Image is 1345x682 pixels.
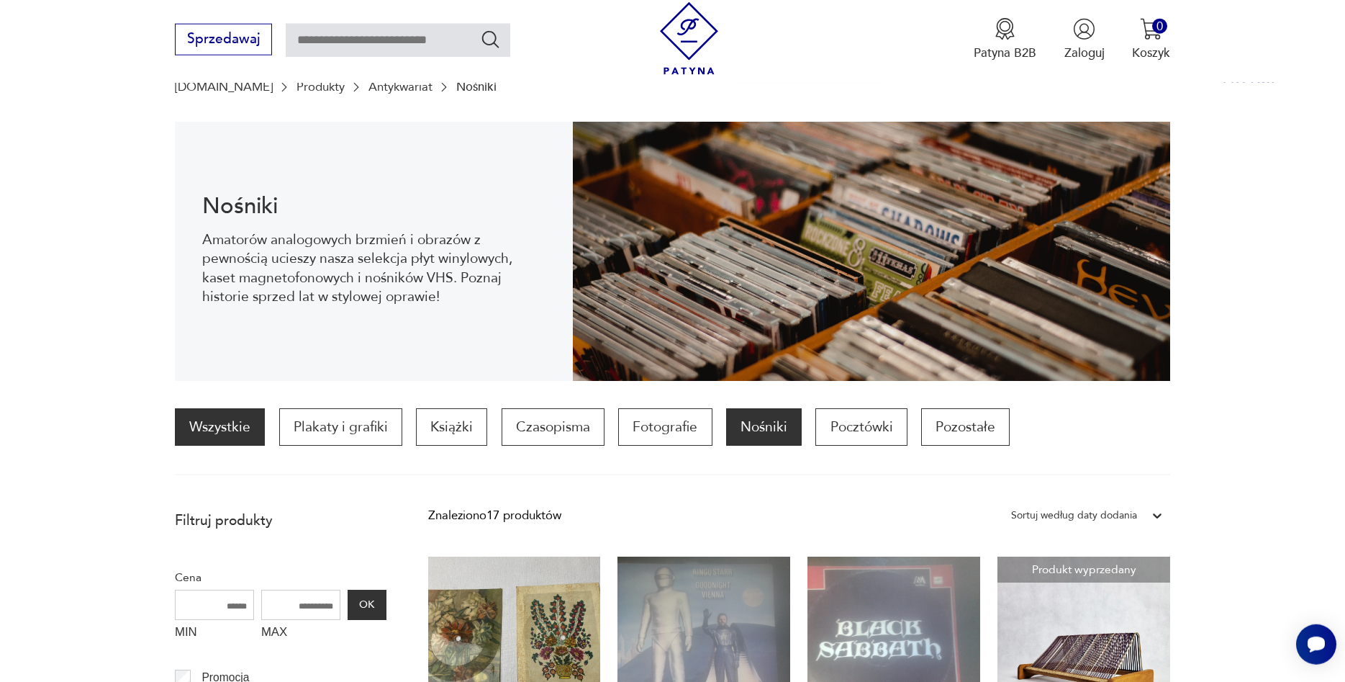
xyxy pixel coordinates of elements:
a: Fotografie [618,408,712,446]
p: Cena [175,568,386,587]
a: Pocztówki [815,408,907,446]
p: Filtruj produkty [175,511,386,530]
img: Nośniki [573,122,1170,381]
div: Sortuj według daty dodania [1011,506,1137,525]
button: Zaloguj [1064,18,1105,61]
a: Nośniki [726,408,802,446]
label: MAX [261,620,340,647]
button: 0Koszyk [1132,18,1170,61]
label: MIN [175,620,254,647]
img: Patyna - sklep z meblami i dekoracjami vintage [653,2,725,75]
a: [DOMAIN_NAME] [175,80,273,94]
a: Wszystkie [175,408,265,446]
a: Książki [416,408,487,446]
p: Patyna B2B [974,45,1036,61]
a: Plakaty i grafiki [279,408,402,446]
button: Patyna B2B [974,18,1036,61]
div: 0 [1152,19,1167,34]
p: Zaloguj [1064,45,1105,61]
a: Ikona medaluPatyna B2B [974,18,1036,61]
a: Sprzedawaj [175,35,272,46]
p: Amatorów analogowych brzmień i obrazów z pewnością ucieszy nasza selekcja płyt winylowych, kaset ... [202,230,545,307]
h1: Nośniki [202,196,545,217]
a: Czasopisma [502,408,604,446]
img: Ikonka użytkownika [1073,18,1095,40]
button: Szukaj [480,29,501,50]
img: Ikona koszyka [1140,18,1162,40]
a: Antykwariat [368,80,433,94]
p: Nośniki [456,80,497,94]
p: Koszyk [1132,45,1170,61]
a: Pozostałe [921,408,1010,446]
button: Sprzedawaj [175,24,272,55]
div: Znaleziono 17 produktów [428,506,561,525]
iframe: Smartsupp widget button [1296,624,1336,665]
img: Ikona medalu [994,18,1016,40]
a: Produkty [296,80,345,94]
button: OK [348,590,386,620]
